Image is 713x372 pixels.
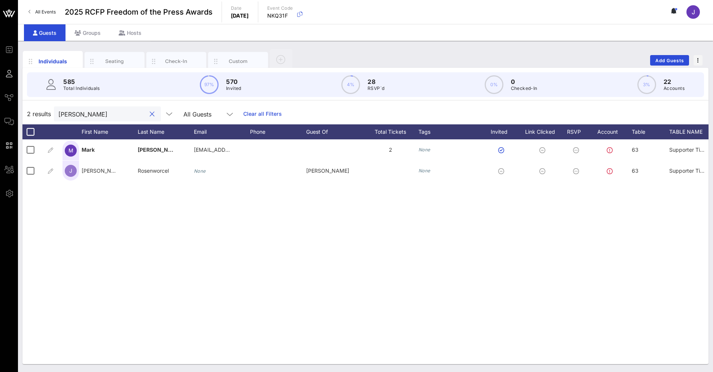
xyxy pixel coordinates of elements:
[36,57,70,65] div: Individuals
[368,85,384,92] p: RSVP`d
[138,124,194,139] div: Last Name
[564,124,591,139] div: RSVP
[194,124,250,139] div: Email
[222,58,255,65] div: Custom
[194,146,284,153] span: [EMAIL_ADDRESS][DOMAIN_NAME]
[24,24,65,41] div: Guests
[243,110,282,118] a: Clear all Filters
[98,58,131,65] div: Seating
[65,6,213,18] span: 2025 RCFP Freedom of the Press Awards
[250,124,306,139] div: Phone
[63,77,100,86] p: 585
[110,24,150,41] div: Hosts
[226,85,241,92] p: Invited
[82,167,125,174] span: [PERSON_NAME]
[362,124,418,139] div: Total Tickets
[362,139,418,160] div: 2
[655,58,685,63] span: Add Guests
[82,146,95,153] span: Mark
[511,77,537,86] p: 0
[65,24,110,41] div: Groups
[664,77,685,86] p: 22
[226,77,241,86] p: 570
[24,6,60,18] a: All Events
[418,147,430,152] i: None
[231,12,249,19] p: [DATE]
[306,160,362,181] div: [PERSON_NAME]
[267,12,293,19] p: NKQ31F
[418,124,482,139] div: Tags
[35,9,56,15] span: All Events
[231,4,249,12] p: Date
[650,55,689,66] button: Add Guests
[368,77,384,86] p: 28
[179,106,239,121] div: All Guests
[686,5,700,19] div: J
[306,124,362,139] div: Guest Of
[68,147,73,154] span: M
[591,124,632,139] div: Account
[150,111,155,118] button: clear icon
[664,85,685,92] p: Accounts
[82,124,138,139] div: First Name
[160,58,193,65] div: Check-In
[69,167,72,174] span: J
[267,4,293,12] p: Event Code
[63,85,100,92] p: Total Individuals
[27,109,51,118] span: 2 results
[632,146,639,153] span: 63
[632,167,639,174] span: 63
[511,85,537,92] p: Checked-In
[523,124,564,139] div: Link Clicked
[632,124,669,139] div: Table
[138,167,169,174] span: Rosenworcel
[482,124,523,139] div: Invited
[692,8,695,16] span: J
[183,111,211,118] div: All Guests
[418,168,430,173] i: None
[138,146,182,153] span: [PERSON_NAME]
[194,168,206,174] i: None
